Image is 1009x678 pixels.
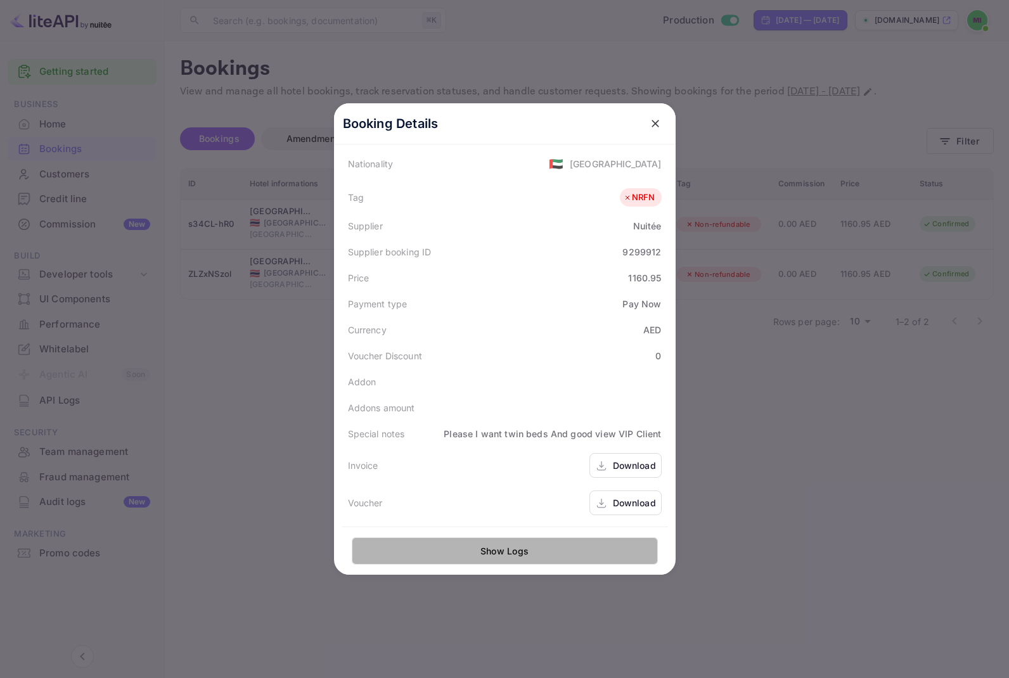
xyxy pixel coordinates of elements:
[622,245,661,259] div: 9299912
[348,191,364,204] div: Tag
[352,537,658,565] button: Show Logs
[613,459,656,472] div: Download
[570,157,662,170] div: [GEOGRAPHIC_DATA]
[343,114,439,133] p: Booking Details
[348,375,376,388] div: Addon
[348,459,378,472] div: Invoice
[348,323,387,336] div: Currency
[348,297,408,310] div: Payment type
[549,152,563,175] span: United States
[643,323,661,336] div: AED
[348,349,422,362] div: Voucher Discount
[628,271,661,285] div: 1160.95
[633,219,662,233] div: Nuitée
[622,297,661,310] div: Pay Now
[348,496,383,509] div: Voucher
[348,245,432,259] div: Supplier booking ID
[348,219,383,233] div: Supplier
[348,157,394,170] div: Nationality
[348,427,405,440] div: Special notes
[644,112,667,135] button: close
[623,191,655,204] div: NRFN
[348,271,370,285] div: Price
[613,496,656,509] div: Download
[444,427,661,440] div: Please I want twin beds And good view VIP Client
[348,401,415,414] div: Addons amount
[655,349,661,362] div: 0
